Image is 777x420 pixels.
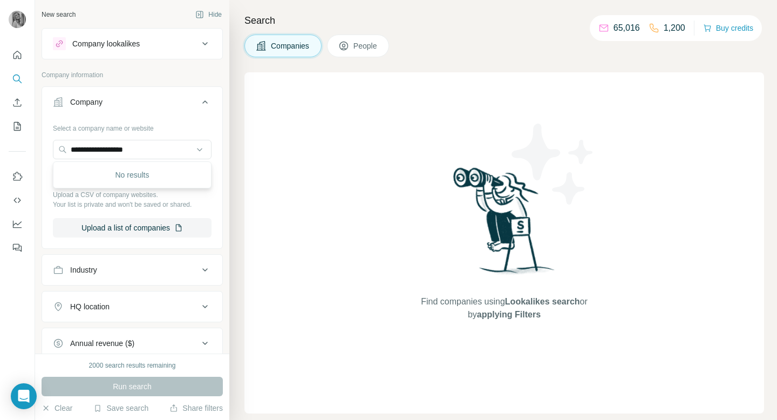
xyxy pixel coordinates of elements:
[9,214,26,234] button: Dashboard
[70,338,134,349] div: Annual revenue ($)
[53,218,212,238] button: Upload a list of companies
[53,119,212,133] div: Select a company name or website
[614,22,640,35] p: 65,016
[89,361,176,370] div: 2000 search results remaining
[42,70,223,80] p: Company information
[70,301,110,312] div: HQ location
[53,200,212,209] p: Your list is private and won't be saved or shared.
[418,295,590,321] span: Find companies using or by
[9,117,26,136] button: My lists
[9,238,26,258] button: Feedback
[271,40,310,51] span: Companies
[70,265,97,275] div: Industry
[42,31,222,57] button: Company lookalikes
[42,294,222,320] button: HQ location
[9,167,26,186] button: Use Surfe on LinkedIn
[169,403,223,414] button: Share filters
[72,38,140,49] div: Company lookalikes
[188,6,229,23] button: Hide
[448,165,561,285] img: Surfe Illustration - Woman searching with binoculars
[244,13,764,28] h4: Search
[9,191,26,210] button: Use Surfe API
[93,403,148,414] button: Save search
[9,69,26,89] button: Search
[42,257,222,283] button: Industry
[11,383,37,409] div: Open Intercom Messenger
[56,164,209,186] div: No results
[42,89,222,119] button: Company
[53,190,212,200] p: Upload a CSV of company websites.
[703,21,753,36] button: Buy credits
[505,297,580,306] span: Lookalikes search
[353,40,378,51] span: People
[42,330,222,356] button: Annual revenue ($)
[42,403,72,414] button: Clear
[9,93,26,112] button: Enrich CSV
[664,22,685,35] p: 1,200
[9,45,26,65] button: Quick start
[42,10,76,19] div: New search
[70,97,103,107] div: Company
[505,116,602,213] img: Surfe Illustration - Stars
[9,11,26,28] img: Avatar
[477,310,541,319] span: applying Filters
